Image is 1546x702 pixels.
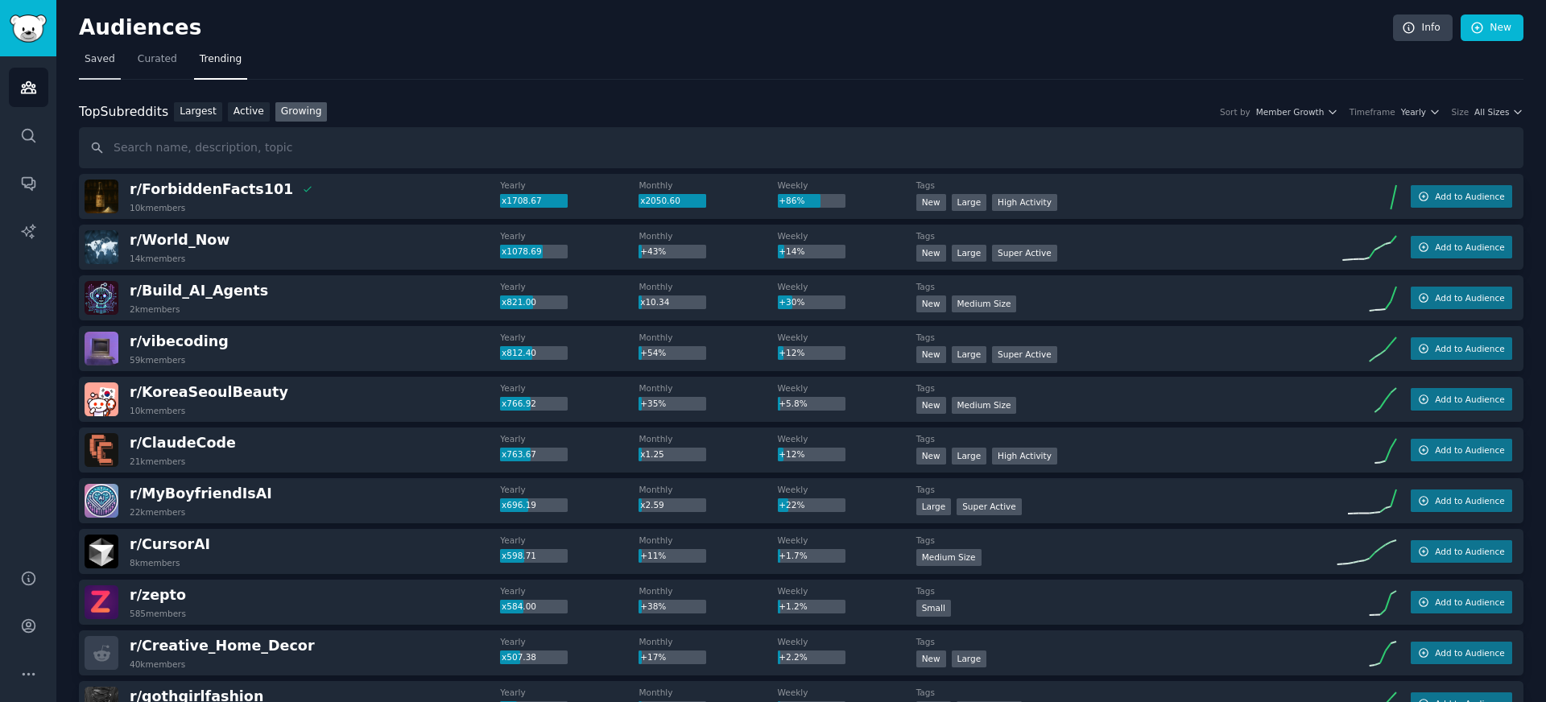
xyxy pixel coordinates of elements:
dt: Tags [916,180,1332,191]
div: Large [952,448,987,465]
span: All Sizes [1474,106,1509,118]
a: Trending [194,47,247,80]
div: New [916,650,946,667]
img: vibecoding [85,332,118,365]
button: Add to Audience [1411,337,1512,360]
a: Curated [132,47,183,80]
span: x507.38 [502,652,536,662]
a: Saved [79,47,121,80]
span: +2.2% [779,652,807,662]
span: Add to Audience [1435,444,1504,456]
dt: Yearly [500,484,639,495]
span: x584.00 [502,601,536,611]
button: All Sizes [1474,106,1523,118]
div: Timeframe [1350,106,1395,118]
dt: Monthly [639,382,777,394]
span: x696.19 [502,500,536,510]
dt: Weekly [778,382,916,394]
dt: Weekly [778,535,916,546]
span: r/ vibecoding [130,333,229,349]
dt: Weekly [778,585,916,597]
button: Add to Audience [1411,642,1512,664]
span: Add to Audience [1435,343,1504,354]
dt: Monthly [639,230,777,242]
div: New [916,295,946,312]
div: New [916,245,946,262]
div: 21k members [130,456,185,467]
span: +30% [779,297,804,307]
span: Add to Audience [1435,546,1504,557]
img: ForbiddenFacts101 [85,180,118,213]
span: r/ MyBoyfriendIsAI [130,485,272,502]
dt: Monthly [639,585,777,597]
span: x821.00 [502,297,536,307]
div: 10k members [130,202,185,213]
dt: Weekly [778,433,916,444]
span: x1708.67 [502,196,542,205]
div: 10k members [130,405,185,416]
div: Super Active [957,498,1022,515]
span: Trending [200,52,242,67]
div: 2k members [130,304,180,315]
dt: Monthly [639,535,777,546]
div: 22k members [130,506,185,518]
span: x1.25 [640,449,664,459]
dt: Tags [916,433,1332,444]
span: x2.59 [640,500,664,510]
span: +12% [779,449,804,459]
div: Size [1452,106,1470,118]
button: Add to Audience [1411,185,1512,208]
div: Large [952,245,987,262]
dt: Yearly [500,535,639,546]
span: x812.40 [502,348,536,357]
div: Large [952,346,987,363]
button: Add to Audience [1411,540,1512,563]
dt: Yearly [500,230,639,242]
button: Member Growth [1256,106,1338,118]
div: Small [916,600,951,617]
span: x2050.60 [640,196,680,205]
img: ClaudeCode [85,433,118,467]
span: +86% [779,196,804,205]
div: Large [952,194,987,211]
span: +1.2% [779,601,807,611]
dt: Monthly [639,484,777,495]
input: Search name, description, topic [79,127,1523,168]
span: Add to Audience [1435,191,1504,202]
span: x763.67 [502,449,536,459]
dt: Yearly [500,180,639,191]
dt: Tags [916,230,1332,242]
span: Yearly [1401,106,1426,118]
div: High Activity [992,448,1057,465]
dt: Weekly [778,636,916,647]
img: GummySearch logo [10,14,47,43]
button: Add to Audience [1411,287,1512,309]
button: Add to Audience [1411,591,1512,613]
span: Member Growth [1256,106,1325,118]
span: Curated [138,52,177,67]
dt: Weekly [778,484,916,495]
a: Info [1393,14,1453,42]
span: r/ World_Now [130,232,229,248]
a: New [1461,14,1523,42]
img: World_Now [85,230,118,264]
span: x598.71 [502,551,536,560]
dt: Monthly [639,636,777,647]
dt: Tags [916,535,1332,546]
dt: Tags [916,332,1332,343]
dt: Monthly [639,180,777,191]
div: Medium Size [916,549,982,566]
div: New [916,346,946,363]
span: x766.92 [502,398,536,408]
div: Medium Size [952,295,1017,312]
span: r/ ForbiddenFacts101 [130,181,293,197]
span: +43% [640,246,666,256]
span: +11% [640,551,666,560]
dt: Weekly [778,281,916,292]
dt: Monthly [639,433,777,444]
dt: Yearly [500,281,639,292]
span: r/ Build_AI_Agents [130,283,268,299]
dt: Tags [916,636,1332,647]
span: +54% [640,348,666,357]
dt: Yearly [500,382,639,394]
